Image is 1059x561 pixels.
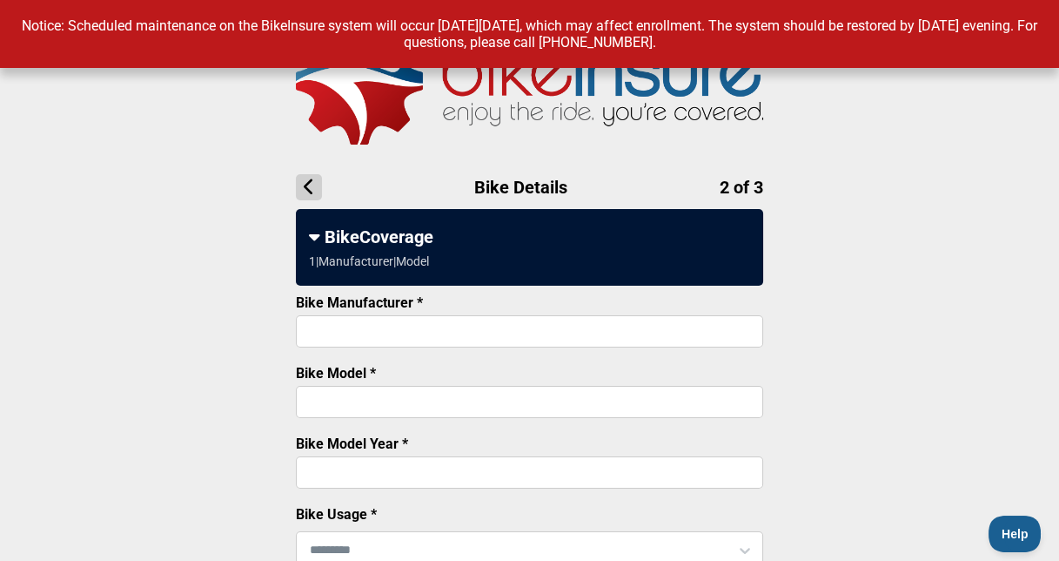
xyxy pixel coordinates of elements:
[296,436,408,452] label: Bike Model Year *
[309,254,429,268] div: 1 | Manufacturer | Model
[296,174,763,200] h1: Bike Details
[296,365,376,382] label: Bike Model *
[720,177,763,198] span: 2 of 3
[989,516,1042,552] iframe: Toggle Customer Support
[309,226,750,247] div: BikeCoverage
[296,506,377,523] label: Bike Usage *
[296,294,423,311] label: Bike Manufacturer *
